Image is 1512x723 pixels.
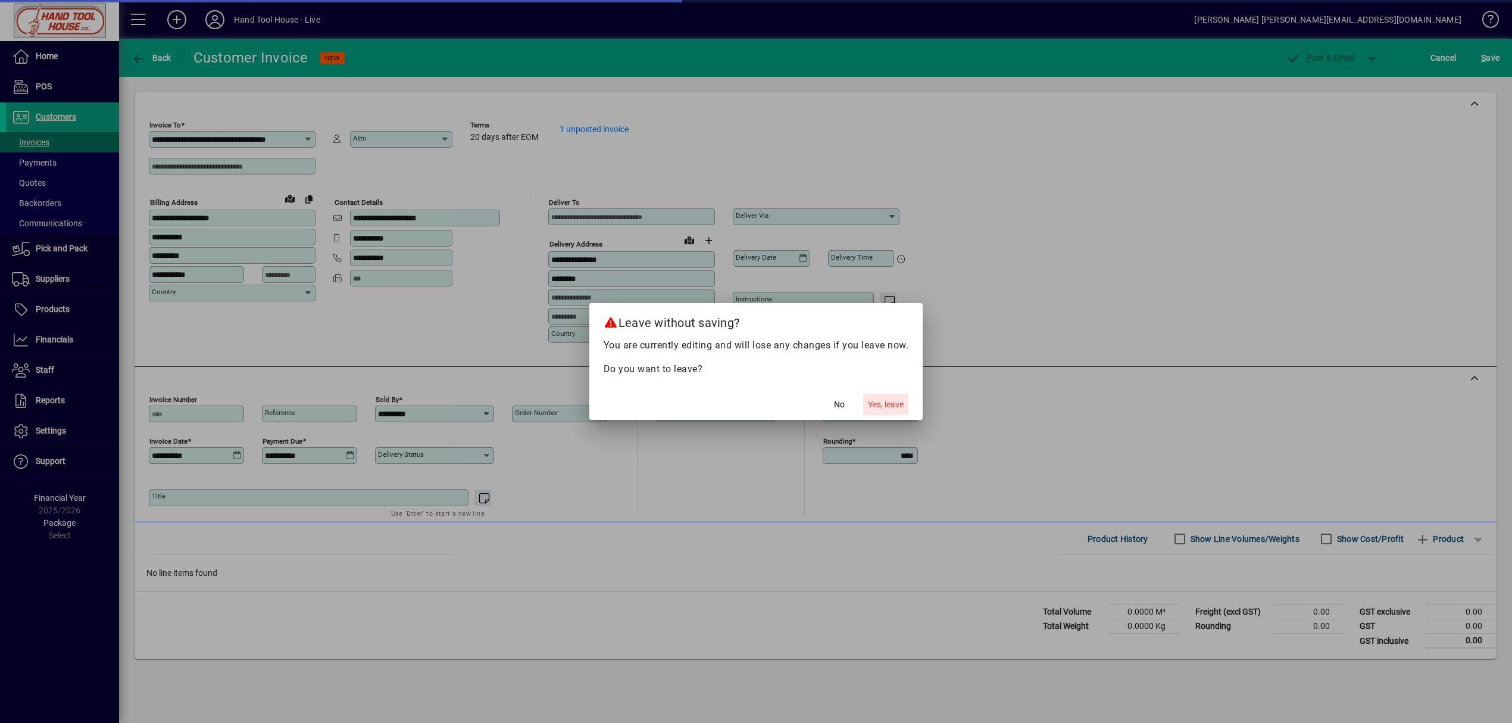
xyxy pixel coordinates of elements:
span: No [834,398,845,411]
button: Yes, leave [863,394,908,415]
p: Do you want to leave? [604,362,909,376]
h2: Leave without saving? [589,303,923,338]
button: No [820,394,858,415]
span: Yes, leave [868,398,904,411]
p: You are currently editing and will lose any changes if you leave now. [604,338,909,353]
